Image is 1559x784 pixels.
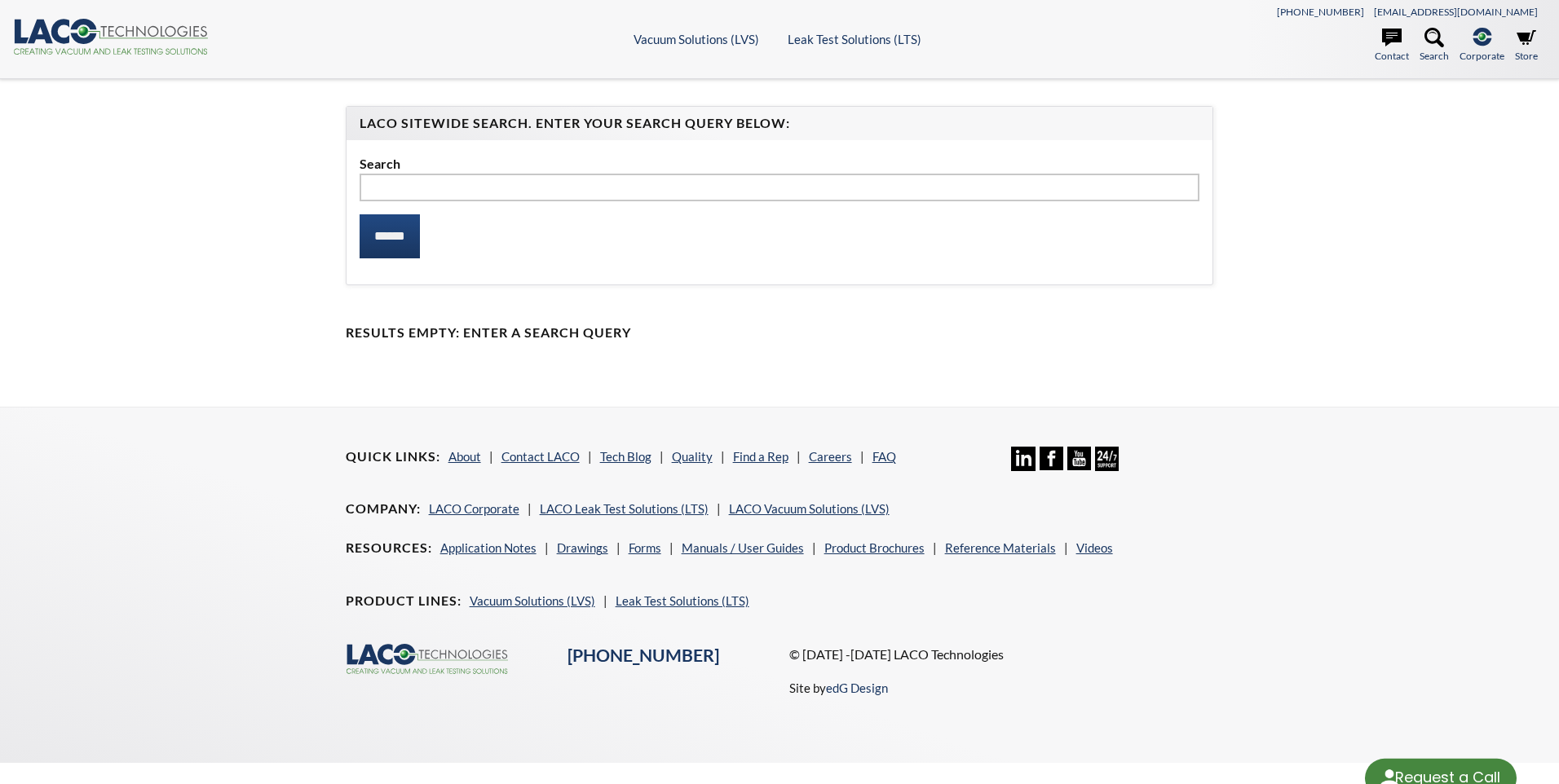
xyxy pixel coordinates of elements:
[346,500,421,518] h4: Company
[346,592,462,610] h4: Product Lines
[788,32,921,46] a: Leak Test Solutions (LTS)
[1375,28,1409,64] a: Contact
[826,680,888,695] a: edG Design
[872,449,896,464] a: FAQ
[629,540,661,555] a: Forms
[470,593,595,608] a: Vacuum Solutions (LVS)
[1076,540,1113,555] a: Videos
[1277,6,1364,18] a: [PHONE_NUMBER]
[1420,28,1449,64] a: Search
[429,501,519,516] a: LACO Corporate
[360,115,1200,132] h4: LACO Sitewide Search. Enter your Search Query Below:
[360,153,1200,174] label: Search
[448,449,481,464] a: About
[1460,48,1504,64] span: Corporate
[809,449,852,464] a: Careers
[672,449,713,464] a: Quality
[789,644,1213,665] p: © [DATE] -[DATE] LACO Technologies
[945,540,1056,555] a: Reference Materials
[1095,459,1119,473] a: 24/7 Support
[729,501,890,516] a: LACO Vacuum Solutions (LVS)
[346,540,432,557] h4: Resources
[733,449,788,464] a: Find a Rep
[600,449,651,464] a: Tech Blog
[346,448,440,465] h4: Quick Links
[1095,447,1119,470] img: 24/7 Support Icon
[501,449,580,464] a: Contact LACO
[346,324,1214,341] h4: Results Empty: Enter a Search Query
[1515,28,1538,64] a: Store
[824,540,925,555] a: Product Brochures
[616,593,749,608] a: Leak Test Solutions (LTS)
[557,540,608,555] a: Drawings
[1374,6,1538,18] a: [EMAIL_ADDRESS][DOMAIN_NAME]
[634,32,759,46] a: Vacuum Solutions (LVS)
[440,540,537,555] a: Application Notes
[540,501,709,516] a: LACO Leak Test Solutions (LTS)
[682,540,804,555] a: Manuals / User Guides
[568,645,719,666] a: [PHONE_NUMBER]
[789,678,888,698] p: Site by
